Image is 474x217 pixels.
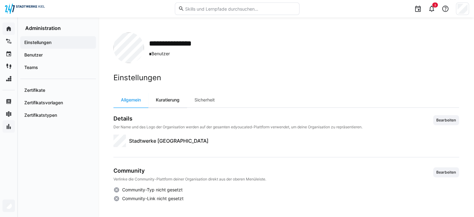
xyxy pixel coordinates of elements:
[184,6,296,12] input: Skills und Lernpfade durchsuchen…
[129,137,208,145] span: Stadtwerke [GEOGRAPHIC_DATA]
[187,92,222,107] div: Sicherheit
[113,167,266,174] h3: Community
[433,115,459,125] button: Bearbeiten
[113,115,362,122] h3: Details
[434,3,436,7] span: 3
[436,170,457,175] span: Bearbeiten
[113,73,459,82] h2: Einstellungen
[122,187,183,193] span: Community-Typ nicht gesetzt
[436,118,457,123] span: Bearbeiten
[148,92,187,107] div: Kuratierung
[122,195,184,202] span: Community-Link nicht gesetzt
[113,92,148,107] div: Allgemein
[113,125,362,130] p: Der Name und das Logo der Organisation werden auf der gesamten edyoucated-Plattform verwendet, um...
[433,167,459,177] button: Bearbeiten
[113,177,266,182] p: Verlinke die Community-Plattform deiner Organisation direkt aus der oberen Menüleiste.
[149,51,204,57] span: Benutzer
